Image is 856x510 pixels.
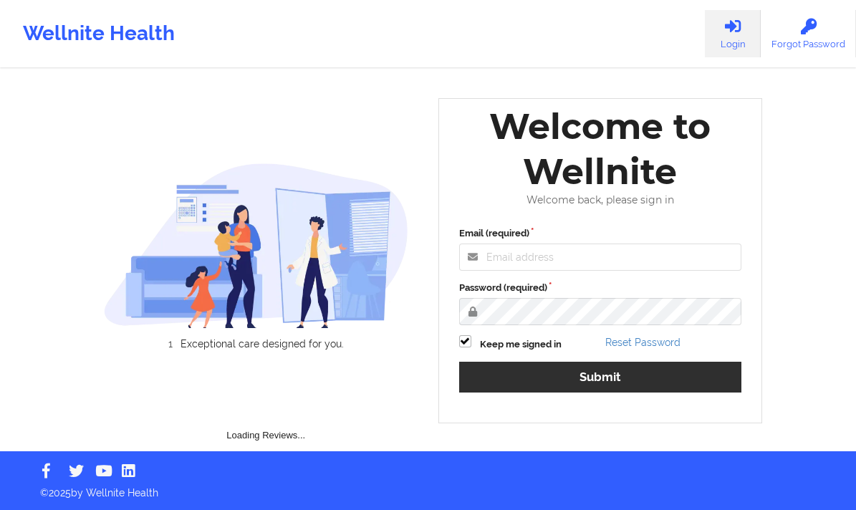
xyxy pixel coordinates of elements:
a: Reset Password [605,337,681,348]
label: Email (required) [459,226,742,241]
img: wellnite-auth-hero_200.c722682e.png [104,163,408,328]
label: Keep me signed in [480,337,562,352]
p: © 2025 by Wellnite Health [30,476,826,500]
input: Email address [459,244,742,271]
li: Exceptional care designed for you. [117,338,408,350]
label: Password (required) [459,281,742,295]
button: Submit [459,362,742,393]
div: Welcome back, please sign in [449,194,752,206]
div: Welcome to Wellnite [449,104,752,194]
div: Loading Reviews... [104,374,428,443]
a: Forgot Password [761,10,856,57]
a: Login [705,10,761,57]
